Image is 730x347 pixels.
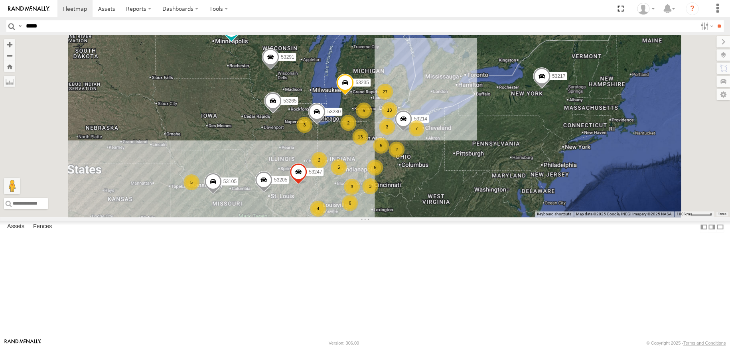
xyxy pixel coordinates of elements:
[362,178,378,194] div: 3
[3,221,28,233] label: Assets
[311,152,327,168] div: 2
[329,341,359,345] div: Version: 306.00
[700,221,708,233] label: Dock Summary Table to the Left
[389,142,404,158] div: 2
[8,6,49,12] img: rand-logo.svg
[309,169,322,175] span: 53247
[29,221,56,233] label: Fences
[352,129,368,145] div: 13
[537,211,571,217] button: Keyboard shortcuts
[274,177,287,183] span: 53205
[697,20,714,32] label: Search Filter Options
[183,174,199,190] div: 5
[281,54,294,60] span: 53291
[683,341,726,345] a: Terms and Conditions
[379,119,395,135] div: 3
[646,341,726,345] div: © Copyright 2025 -
[367,160,383,175] div: 5
[708,221,716,233] label: Dock Summary Table to the Right
[674,211,714,217] button: Map Scale: 100 km per 50 pixels
[677,212,690,216] span: 100 km
[4,178,20,194] button: Drag Pegman onto the map to open Street View
[634,3,657,15] div: Miky Transport
[373,138,389,154] div: 5
[408,120,424,136] div: 7
[377,84,393,100] div: 27
[356,103,372,118] div: 5
[355,80,369,85] span: 53235
[344,179,360,195] div: 3
[4,76,15,87] label: Measure
[331,159,347,175] div: 5
[4,339,41,347] a: Visit our Website
[716,221,724,233] label: Hide Summary Table
[576,212,672,216] span: Map data ©2025 Google, INEGI Imagery ©2025 NASA
[17,20,23,32] label: Search Query
[552,73,565,79] span: 53217
[686,2,698,15] i: ?
[381,102,397,118] div: 13
[340,115,356,131] div: 2
[414,116,427,122] span: 53214
[4,61,15,72] button: Zoom Home
[283,98,296,104] span: 53265
[296,117,312,133] div: 3
[223,179,237,184] span: 53105
[4,50,15,61] button: Zoom out
[327,109,340,114] span: 53230
[718,213,726,216] a: Terms (opens in new tab)
[4,39,15,50] button: Zoom in
[310,201,326,217] div: 4
[342,195,358,211] div: 6
[716,89,730,100] label: Map Settings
